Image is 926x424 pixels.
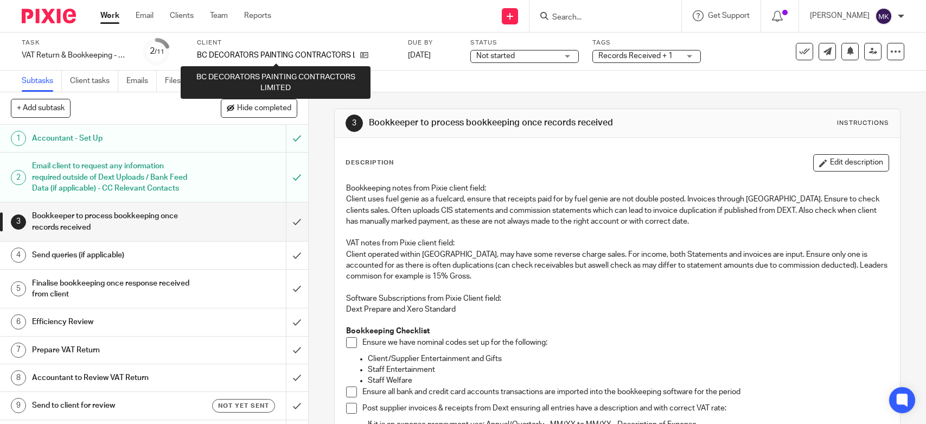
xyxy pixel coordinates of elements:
[22,50,130,61] div: VAT Return &amp; Bookkeeping - Quarterly - May - July, 2025
[346,115,363,132] div: 3
[346,159,394,167] p: Description
[362,403,888,414] p: Post supplier invoices & receipts from Dext ensuring all entries have a description and with corr...
[100,10,119,21] a: Work
[32,314,194,330] h1: Efficiency Review
[210,10,228,21] a: Team
[11,170,26,185] div: 2
[32,247,194,263] h1: Send queries (if applicable)
[150,45,164,58] div: 2
[368,364,888,375] p: Staff Entertainment
[70,71,118,92] a: Client tasks
[155,49,164,55] small: /11
[11,131,26,146] div: 1
[837,119,889,128] div: Instructions
[810,10,870,21] p: [PERSON_NAME]
[708,12,750,20] span: Get Support
[369,117,641,129] h1: Bookkeeper to process bookkeeping once records received
[346,304,888,315] p: Dext Prepare and Xero Standard
[221,99,297,117] button: Hide completed
[11,398,26,413] div: 9
[346,249,888,282] p: Client operated within [GEOGRAPHIC_DATA], may have some reverse charge sales. For income, both St...
[32,342,194,358] h1: Prepare VAT Return
[598,52,673,60] span: Records Received + 1
[346,194,888,227] p: Client uses fuel genie as a fuelcard, ensure that receipts paid for by fuel genie are not double ...
[346,183,888,194] p: Bookkeeping notes from Pixie client field:
[22,50,130,61] div: VAT Return & Bookkeeping - Quarterly - [DATE] - [DATE]
[32,130,194,147] h1: Accountant - Set Up
[368,353,888,364] p: Client/Supplier Entertainment and Gifts
[592,39,701,47] label: Tags
[22,9,76,23] img: Pixie
[408,39,457,47] label: Due by
[11,99,71,117] button: + Add subtask
[408,52,431,59] span: [DATE]
[470,39,579,47] label: Status
[32,397,194,414] h1: Send to client for review
[170,10,194,21] a: Clients
[136,10,154,21] a: Email
[551,13,649,23] input: Search
[346,293,888,304] p: Software Subscriptions from Pixie Client field:
[346,327,430,335] strong: Bookkeeping Checklist
[813,154,889,172] button: Edit description
[197,71,237,92] a: Notes (0)
[197,39,394,47] label: Client
[22,71,62,92] a: Subtasks
[11,281,26,296] div: 5
[875,8,892,25] img: svg%3E
[32,275,194,303] h1: Finalise bookkeeping once response received from client
[362,337,888,348] p: Ensure we have nominal codes set up for the following:
[32,158,194,197] h1: Email client to request any information required outside of Dext Uploads / Bank Feed Data (if app...
[197,50,355,61] p: BC DECORATORS PAINTING CONTRACTORS LIMITED
[165,71,189,92] a: Files
[244,10,271,21] a: Reports
[32,370,194,386] h1: Accountant to Review VAT Return
[11,343,26,358] div: 7
[126,71,157,92] a: Emails
[11,214,26,230] div: 3
[346,238,888,249] p: VAT notes from Pixie client field:
[22,39,130,47] label: Task
[11,248,26,263] div: 4
[32,208,194,236] h1: Bookkeeper to process bookkeeping once records received
[218,401,269,410] span: Not yet sent
[362,387,888,397] p: Ensure all bank and credit card accounts transactions are imported into the bookkeeping software ...
[245,71,287,92] a: Audit logs
[368,375,888,386] p: Staff Welfare
[237,104,291,113] span: Hide completed
[476,52,515,60] span: Not started
[11,370,26,385] div: 8
[11,314,26,330] div: 6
